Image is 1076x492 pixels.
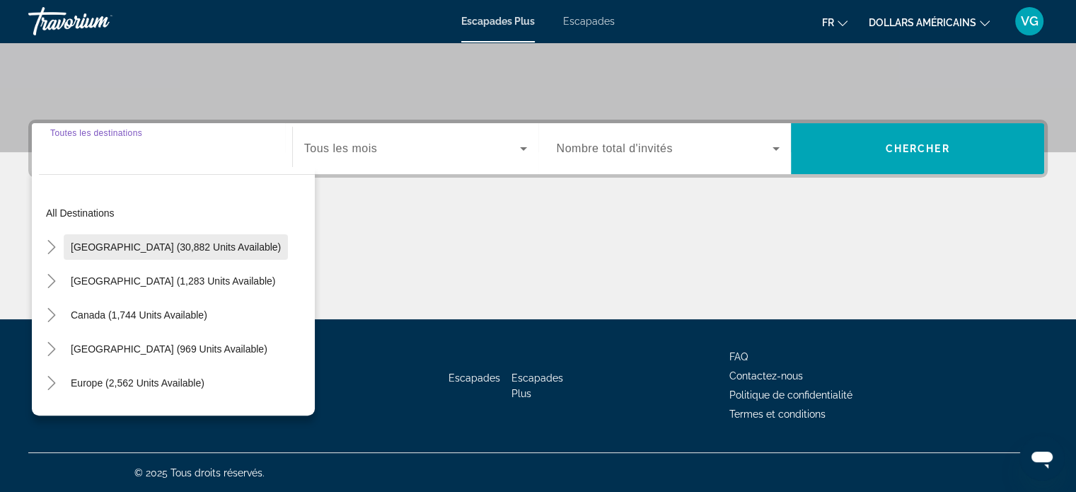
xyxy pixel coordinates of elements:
[71,309,207,321] span: Canada (1,744 units available)
[729,389,852,401] a: Politique de confidentialité
[511,372,563,399] a: Escapades Plus
[39,405,64,430] button: Toggle Australia (214 units available)
[461,16,535,27] a: Escapades Plus
[1021,13,1039,28] font: VG
[39,269,64,294] button: Toggle Mexico (1,283 units available)
[64,302,214,328] button: Canada (1,744 units available)
[1011,6,1048,36] button: Menu utilisateur
[822,17,834,28] font: fr
[71,343,267,355] span: [GEOGRAPHIC_DATA] (969 units available)
[729,370,803,382] a: Contactez-nous
[869,17,976,28] font: dollars américains
[64,336,274,362] button: [GEOGRAPHIC_DATA] (969 units available)
[729,351,748,362] a: FAQ
[39,337,64,362] button: Toggle Caribbean & Atlantic Islands (969 units available)
[869,12,990,33] button: Changer de devise
[729,408,826,420] a: Termes et conditions
[449,372,500,384] a: Escapades
[64,268,282,294] button: [GEOGRAPHIC_DATA] (1,283 units available)
[71,241,281,253] span: [GEOGRAPHIC_DATA] (30,882 units available)
[50,128,142,137] span: Toutes les destinations
[1019,435,1065,481] iframe: Bouton de lancement de la fenêtre de messagerie
[71,275,275,287] span: [GEOGRAPHIC_DATA] (1,283 units available)
[39,303,64,328] button: Toggle Canada (1,744 units available)
[886,143,950,154] span: Chercher
[32,123,1044,174] div: Widget de recherche
[557,142,673,154] span: Nombre total d'invités
[304,142,377,154] span: Tous les mois
[71,377,204,389] span: Europe (2,562 units available)
[39,371,64,396] button: Toggle Europe (2,562 units available)
[822,12,848,33] button: Changer de langue
[46,207,115,219] span: All destinations
[64,404,274,430] button: [GEOGRAPHIC_DATA] (214 units available)
[39,200,315,226] button: All destinations
[134,467,265,479] font: © 2025 Tous droits réservés.
[39,235,64,260] button: Toggle United States (30,882 units available)
[64,370,212,396] button: Europe (2,562 units available)
[563,16,615,27] a: Escapades
[791,123,1044,174] button: Chercher
[64,234,288,260] button: [GEOGRAPHIC_DATA] (30,882 units available)
[28,3,170,40] a: Travorium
